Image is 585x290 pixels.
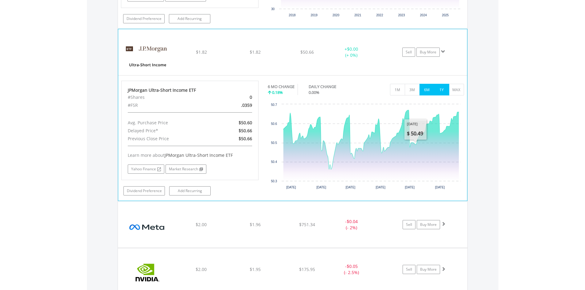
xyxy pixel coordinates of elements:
img: EQU.US.NVDA.png [121,256,174,289]
text: [DATE] [286,186,296,189]
div: Learn more about [128,152,252,158]
span: JPMorgan Ultra-Short Income ETF [165,152,233,158]
text: [DATE] [345,186,355,189]
span: $2.00 [196,222,207,227]
span: $1.96 [250,222,261,227]
div: 6 MO CHANGE [268,84,294,90]
div: Chart. Highcharts interactive chart. [268,101,464,193]
div: DAILY CHANGE [309,84,358,90]
a: Sell [403,220,415,229]
span: $2.00 [196,266,207,272]
span: $50.66 [300,49,314,55]
div: Delayed Price* [123,127,212,135]
a: Buy More [417,265,440,274]
text: 2019 [310,14,318,17]
span: $0.00 [347,46,358,52]
text: [DATE] [376,186,386,189]
svg: Interactive chart [268,101,464,193]
div: JPMorgan Ultra-Short Income ETF [128,87,252,93]
button: 1M [390,84,405,95]
text: [DATE] [435,186,445,189]
a: Add Recurring [169,14,210,23]
img: EQU.US.JPST.png [121,37,174,74]
a: Sell [402,48,415,57]
text: 2022 [376,14,383,17]
span: 0.18% [272,90,283,95]
div: .0359 [212,101,257,109]
span: $50.60 [239,120,252,126]
img: EQU.US.META.png [121,209,174,246]
span: $50.66 [239,136,252,141]
span: $1.82 [250,49,261,55]
button: MAX [449,84,464,95]
text: 50.4 [271,160,277,164]
text: 50.7 [271,103,277,106]
div: #Shares [123,93,212,101]
div: #FSR [123,101,212,109]
button: 6M [419,84,435,95]
text: 2023 [398,14,405,17]
text: 2020 [333,14,340,17]
text: 2018 [289,14,296,17]
text: 50.6 [271,122,277,126]
div: Previous Close Price [123,135,212,143]
text: 50.5 [271,141,277,145]
text: 2024 [420,14,427,17]
a: Buy More [417,220,440,229]
div: - (- 2%) [329,218,375,231]
a: Buy More [416,48,440,57]
div: - (- 2.5%) [329,263,375,276]
text: [DATE] [405,186,415,189]
text: 2025 [442,14,449,17]
button: 1Y [434,84,449,95]
text: 50.3 [271,180,277,183]
a: Sell [403,265,415,274]
span: 0.00% [309,90,319,95]
a: Market Research [166,164,206,174]
span: $50.66 [239,128,252,133]
button: 3M [405,84,420,95]
a: Dividend Preference [123,186,165,195]
span: $175.95 [299,266,315,272]
div: 0 [212,93,257,101]
span: $1.95 [250,266,261,272]
a: Dividend Preference [123,14,165,23]
span: $0.05 [347,263,358,269]
text: 2021 [354,14,361,17]
a: Yahoo Finance [128,164,164,174]
div: + (+ 0%) [328,46,374,58]
text: 30 [271,7,275,11]
span: $0.04 [347,218,358,224]
div: Avg. Purchase Price [123,119,212,127]
span: $751.34 [299,222,315,227]
text: [DATE] [316,186,326,189]
span: $1.82 [196,49,207,55]
a: Add Recurring [169,186,211,195]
